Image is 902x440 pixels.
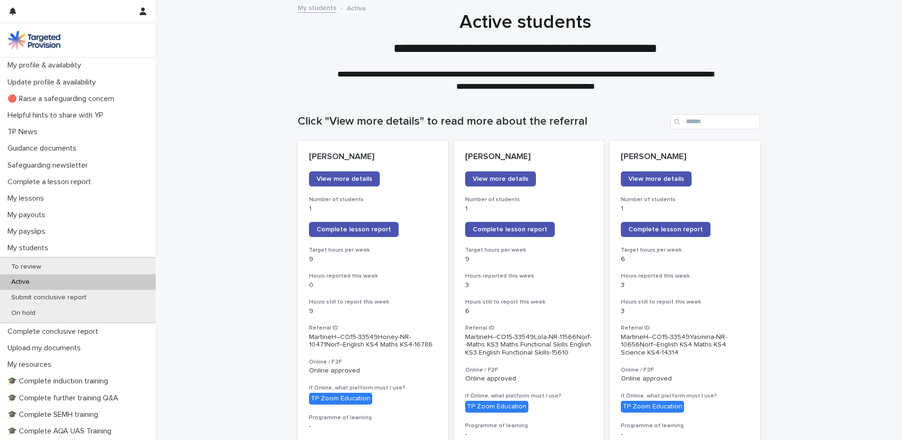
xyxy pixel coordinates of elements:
p: 6 [465,307,593,315]
h3: Hours still to report this week [309,298,437,306]
p: Complete conclusive report [4,327,106,336]
a: Complete lesson report [465,222,555,237]
h3: Online / F2F [309,358,437,366]
h3: Number of students [621,196,749,203]
p: My payouts [4,211,53,220]
p: 9 [309,255,437,263]
a: View more details [621,171,692,186]
p: My students [4,244,56,253]
p: Helpful hints to share with YP [4,111,111,120]
h3: Online / F2F [465,366,593,374]
p: 1 [465,205,593,213]
p: 🎓 Complete further training Q&A [4,394,126,403]
h3: If Online, what platform must I use? [465,392,593,400]
a: Complete lesson report [309,222,399,237]
p: MartineH--CO15-33549Yasmina-NR-10656Norf--English KS4 Maths KS4 Science KS4-14314 [621,333,749,357]
p: 🔴 Raise a safeguarding concern [4,94,122,103]
a: View more details [465,171,536,186]
p: 3 [621,281,749,289]
h3: Hours reported this week [621,272,749,280]
p: Online approved [465,375,593,383]
p: To review [4,263,49,271]
h3: Target hours per week [465,246,593,254]
p: 3 [621,307,749,315]
h3: Programme of learning [309,414,437,422]
p: Active [4,278,37,286]
p: 1 [309,205,437,213]
span: View more details [628,176,684,182]
h3: Hours reported this week [309,272,437,280]
p: Submit conclusive report [4,294,94,302]
p: - [465,431,593,439]
p: Safeguarding newsletter [4,161,95,170]
h1: Active students [294,11,757,34]
input: Search [670,114,760,129]
h3: Target hours per week [621,246,749,254]
p: Guidance documents [4,144,84,153]
p: Online approved [621,375,749,383]
p: Online approved [309,367,437,375]
p: - [621,431,749,439]
span: Complete lesson report [317,226,391,233]
p: [PERSON_NAME] [621,152,749,162]
p: 6 [621,255,749,263]
h3: Number of students [465,196,593,203]
span: View more details [473,176,528,182]
p: MartineH--CO15-33549Honey-NR-10471Norf--English KS4 Maths KS4-16786 [309,333,437,349]
p: TP News [4,127,45,136]
h3: Hours still to report this week [465,298,593,306]
h3: Number of students [309,196,437,203]
h3: If Online, what platform must I use? [621,392,749,400]
h3: Online / F2F [621,366,749,374]
p: Active [347,2,366,13]
p: 9 [309,307,437,315]
h3: Target hours per week [309,246,437,254]
p: My resources [4,360,59,369]
p: Update profile & availability [4,78,103,87]
h3: Programme of learning [621,422,749,430]
p: Complete a lesson report [4,178,99,186]
p: 0 [309,281,437,289]
p: 9 [465,255,593,263]
h3: If Online, what platform must I use? [309,384,437,392]
span: Complete lesson report [473,226,547,233]
p: On hold [4,309,43,317]
a: View more details [309,171,380,186]
h3: Referral ID [465,324,593,332]
h3: Hours reported this week [465,272,593,280]
p: My payslips [4,227,53,236]
p: Upload my documents [4,344,88,353]
h3: Referral ID [621,324,749,332]
div: TP Zoom Education [465,401,528,413]
span: View more details [317,176,372,182]
p: [PERSON_NAME] [465,152,593,162]
p: 3 [465,281,593,289]
p: 1 [621,205,749,213]
p: [PERSON_NAME] [309,152,437,162]
p: My lessons [4,194,51,203]
p: 🎓 Complete AQA UAS Training [4,427,119,436]
a: Complete lesson report [621,222,710,237]
h1: Click "View more details" to read more about the referral [298,115,667,128]
div: TP Zoom Education [309,393,372,405]
h3: Hours still to report this week [621,298,749,306]
div: TP Zoom Education [621,401,684,413]
p: MartineH--CO15-33549Lola-NR-11566Norf--Maths KS3 Maths Functional Skills English KS3 English Func... [465,333,593,357]
h3: Programme of learning [465,422,593,430]
p: 🎓 Complete induction training [4,377,116,386]
a: My students [298,2,336,13]
img: M5nRWzHhSzIhMunXDL62 [8,31,60,50]
span: Complete lesson report [628,226,703,233]
p: 🎓 Complete SEMH training [4,410,106,419]
p: - [309,423,437,431]
p: My profile & availability [4,61,89,70]
h3: Referral ID [309,324,437,332]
